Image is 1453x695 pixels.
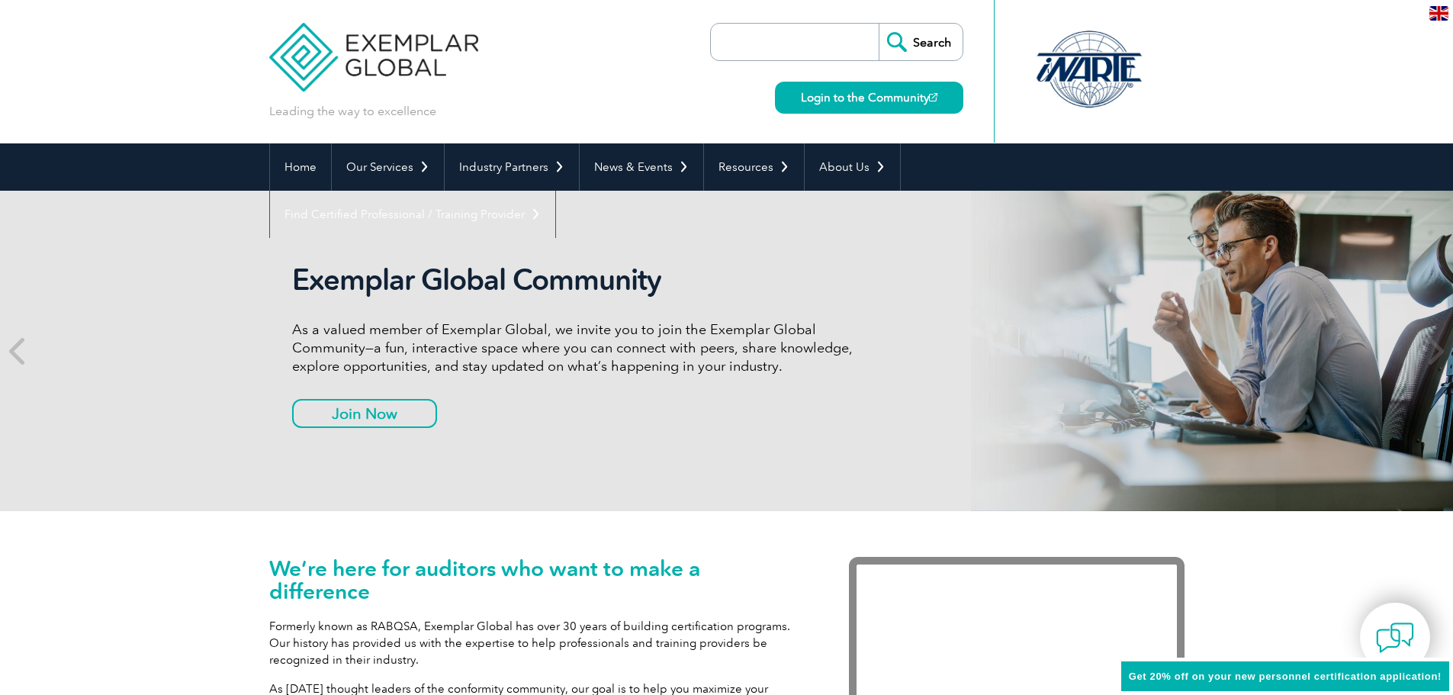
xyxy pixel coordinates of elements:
[269,618,803,668] p: Formerly known as RABQSA, Exemplar Global has over 30 years of building certification programs. O...
[270,143,331,191] a: Home
[929,93,937,101] img: open_square.png
[1376,619,1414,657] img: contact-chat.png
[775,82,963,114] a: Login to the Community
[269,103,436,120] p: Leading the way to excellence
[270,191,555,238] a: Find Certified Professional / Training Provider
[269,557,803,603] h1: We’re here for auditors who want to make a difference
[292,399,437,428] a: Join Now
[879,24,963,60] input: Search
[1429,6,1448,21] img: en
[704,143,804,191] a: Resources
[332,143,444,191] a: Our Services
[445,143,579,191] a: Industry Partners
[292,262,864,298] h2: Exemplar Global Community
[805,143,900,191] a: About Us
[580,143,703,191] a: News & Events
[1129,671,1442,682] span: Get 20% off on your new personnel certification application!
[292,320,864,375] p: As a valued member of Exemplar Global, we invite you to join the Exemplar Global Community—a fun,...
